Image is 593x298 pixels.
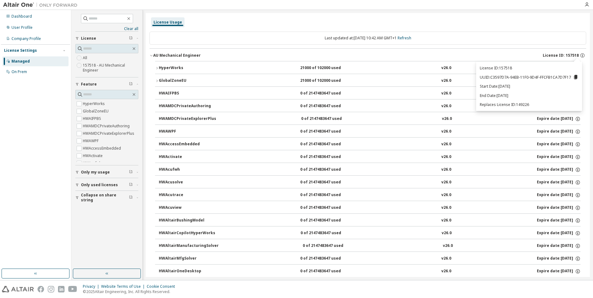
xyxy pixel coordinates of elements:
[83,107,110,115] label: GlobalZoneEU
[83,115,102,122] label: HWAIFPBS
[300,256,356,261] div: 0 of 2147483647 used
[398,35,411,41] a: Refresh
[83,145,122,152] label: HWAccessEmbedded
[81,182,118,187] span: Only used licenses
[441,167,451,173] div: v26.0
[300,167,356,173] div: 0 of 2147483647 used
[83,54,88,62] label: All
[147,284,179,289] div: Cookie Consent
[303,243,359,249] div: 0 of 2147483647 used
[441,205,451,211] div: v26.0
[81,36,96,41] span: License
[441,65,451,71] div: v26.0
[300,205,356,211] div: 0 of 2147483647 used
[441,78,451,84] div: v26.0
[129,182,133,187] span: Clear filter
[159,91,215,96] div: HWAIFPBS
[2,286,34,292] img: altair_logo.svg
[480,102,578,107] p: Replaces License ID: 149226
[159,230,215,236] div: HWAltairCopilotHyperWorks
[155,61,581,75] button: HyperWorks21000 of 102000 usedv26.0Expire date:[DATE]
[159,265,581,278] button: HWAltairOneDesktop0 of 2147483647 usedv26.0Expire date:[DATE]
[129,82,133,87] span: Clear filter
[159,167,215,173] div: HWAcufwh
[159,226,581,240] button: HWAltairCopilotHyperWorks0 of 2147483647 usedv26.0Expire date:[DATE]
[537,269,581,274] div: Expire date: [DATE]
[154,20,182,25] div: License Usage
[442,116,452,122] div: v26.0
[441,154,451,160] div: v26.0
[11,14,32,19] div: Dashboard
[159,256,215,261] div: HWAltairMfgSolver
[101,284,147,289] div: Website Terms of Use
[149,49,586,62] button: AU Mechanical EngineerLicense ID: 157518
[11,36,41,41] div: Company Profile
[441,218,451,223] div: v26.0
[38,286,44,292] img: facebook.svg
[81,170,110,175] span: Only my usage
[480,65,578,71] p: License ID: 157518
[441,129,451,134] div: v26.0
[480,74,578,80] p: UUID: C3597D7A-94EB-11F0-9D4F-FFCFB1CA7D7F17
[159,163,581,177] button: HWAcufwh0 of 2147483647 usedv26.0Expire date:[DATE]
[300,65,356,71] div: 21000 of 102000 used
[83,160,103,167] label: HWAcufwh
[159,269,215,274] div: HWAltairOneDesktop
[441,103,451,109] div: v26.0
[11,25,33,30] div: User Profile
[159,99,581,113] button: HWAMDCPrivateAuthoring0 of 2147483647 usedv26.0Expire date:[DATE]
[159,205,215,211] div: HWAcuview
[300,192,356,198] div: 0 of 2147483647 used
[537,116,581,122] div: Expire date: [DATE]
[301,230,356,236] div: 0 of 2147483647 used
[159,214,581,227] button: HWAltairBushingModel0 of 2147483647 usedv26.0Expire date:[DATE]
[537,142,581,147] div: Expire date: [DATE]
[159,180,215,185] div: HWAcusolve
[81,193,129,203] span: Collapse on share string
[159,150,581,164] button: HWActivate0 of 2147483647 usedv26.0Expire date:[DATE]
[68,286,77,292] img: youtube.svg
[3,2,81,8] img: Altair One
[159,188,581,202] button: HWAcutrace0 of 2147483647 usedv26.0Expire date:[DATE]
[300,78,356,84] div: 21000 of 102000 used
[480,84,578,89] p: Start Date: [DATE]
[300,269,356,274] div: 0 of 2147483647 used
[129,170,133,175] span: Clear filter
[75,26,138,31] a: Clear all
[159,103,215,109] div: HWAMDCPrivateAuthoring
[537,180,581,185] div: Expire date: [DATE]
[159,176,581,189] button: HWAcusolve0 of 2147483647 usedv26.0Expire date:[DATE]
[537,218,581,223] div: Expire date: [DATE]
[441,256,451,261] div: v26.0
[159,78,215,84] div: GlobalZoneEU
[537,230,581,236] div: Expire date: [DATE]
[75,32,138,45] button: License
[129,36,133,41] span: Clear filter
[300,103,356,109] div: 0 of 2147483647 used
[159,201,581,215] button: HWAcuview0 of 2147483647 usedv26.0Expire date:[DATE]
[48,286,54,292] img: instagram.svg
[300,91,356,96] div: 0 of 2147483647 used
[149,32,586,45] div: Last updated at: [DATE] 10:42 AM GMT+1
[129,195,133,200] span: Clear filter
[159,116,216,122] div: HWAMDCPrivateExplorerPlus
[159,125,581,138] button: HWAWPF0 of 2147483647 usedv26.0Expire date:[DATE]
[83,100,106,107] label: HyperWorks
[75,77,138,91] button: Feature
[441,142,451,147] div: v26.0
[300,180,356,185] div: 0 of 2147483647 used
[300,142,356,147] div: 0 of 2147483647 used
[81,82,97,87] span: Feature
[159,129,215,134] div: HWAWPF
[537,154,581,160] div: Expire date: [DATE]
[11,59,30,64] div: Managed
[300,129,356,134] div: 0 of 2147483647 used
[75,165,138,179] button: Only my usage
[83,289,179,294] p: © 2025 Altair Engineering, Inc. All Rights Reserved.
[537,243,581,249] div: Expire date: [DATE]
[441,180,451,185] div: v26.0
[159,218,215,223] div: HWAltairBushingModel
[159,65,215,71] div: HyperWorks
[83,152,104,160] label: HWActivate
[301,116,357,122] div: 0 of 2147483647 used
